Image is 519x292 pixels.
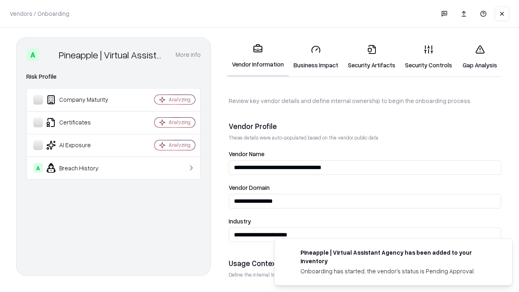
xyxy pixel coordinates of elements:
div: Risk Profile [26,72,201,82]
div: Analyzing [169,96,191,103]
div: Usage Context [229,258,501,268]
a: Business Impact [289,38,343,76]
a: Security Controls [400,38,457,76]
div: Pineapple | Virtual Assistant Agency has been added to your inventory [300,248,493,265]
a: Gap Analysis [457,38,503,76]
div: Analyzing [169,142,191,148]
label: Vendor Name [229,151,501,157]
div: Certificates [33,118,130,127]
p: Define the internal team and reason for using this vendor. This helps assess business relevance a... [229,271,501,278]
div: AI Exposure [33,140,130,150]
p: Vendors / Onboarding [10,9,69,18]
div: A [33,163,43,173]
div: A [26,48,39,61]
a: Vendor Information [227,37,289,77]
div: Pineapple | Virtual Assistant Agency [59,48,166,61]
p: Review key vendor details and define internal ownership to begin the onboarding process. [229,97,501,105]
div: Vendor Profile [229,121,501,131]
div: Breach History [33,163,130,173]
button: More info [176,47,201,62]
a: Security Artifacts [343,38,400,76]
div: Analyzing [169,119,191,126]
div: Company Maturity [33,95,130,105]
label: Industry [229,218,501,224]
img: trypineapple.com [284,248,294,258]
label: Vendor Domain [229,185,501,191]
p: These details were auto-populated based on the vendor public data [229,134,501,141]
div: Onboarding has started, the vendor's status is Pending Approval. [300,267,493,275]
img: Pineapple | Virtual Assistant Agency [43,48,56,61]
